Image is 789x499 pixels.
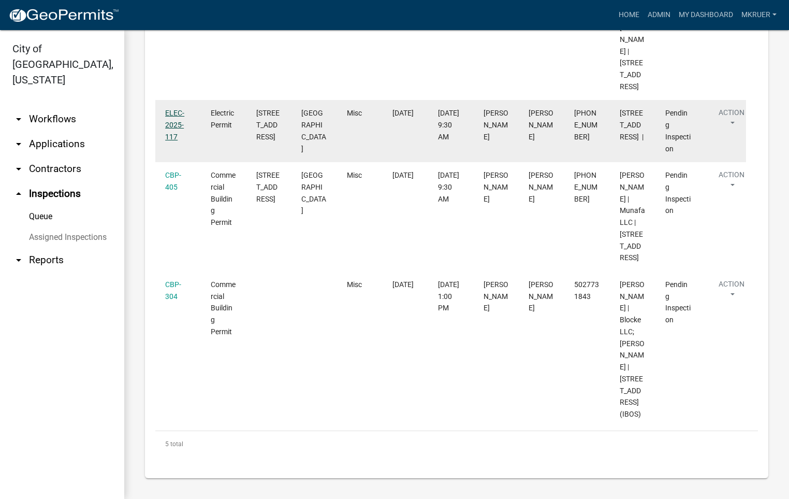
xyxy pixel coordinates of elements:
[12,163,25,175] i: arrow_drop_down
[484,280,508,312] span: Mike Kruer
[165,280,181,301] a: CBP-304
[301,171,326,215] span: JEFFERSONVILLE
[438,169,463,205] div: [DATE] 9:30 AM
[615,5,644,25] a: Home
[155,431,758,457] div: 5 total
[12,188,25,200] i: arrow_drop_up
[211,280,236,336] span: Commercial Building Permit
[665,171,691,215] span: Pending Inspection
[737,5,781,25] a: mkruer
[529,280,553,312] span: Mike Kruer
[392,280,414,289] span: 08/13/2025
[256,109,280,141] span: 443-447 SPRING STREET
[620,171,645,262] span: Matthew Wilson | Munafa LLC | 443-447 SPRING STREET
[165,171,181,191] a: CBP-405
[347,109,362,117] span: Misc
[392,171,414,179] span: 08/13/2025
[484,109,508,141] span: Mike Kruer
[438,279,463,314] div: [DATE] 1:00 PM
[644,5,675,25] a: Admin
[211,171,236,226] span: Commercial Building Permit
[301,109,326,152] span: JEFFERSONVILLE
[710,107,753,133] button: Action
[675,5,737,25] a: My Dashboard
[12,113,25,125] i: arrow_drop_down
[12,138,25,150] i: arrow_drop_down
[256,171,280,203] span: 443-447 SPRING STREET
[529,109,553,141] span: MARTIN
[620,280,645,418] span: Jesse Garcia | Blocke LLC; Paul Clements | 300 International Drive, Jeffersonville, IN 47130 (IBOS)
[347,280,362,289] span: Misc
[211,109,234,129] span: Electric Permit
[438,107,463,142] div: [DATE] 9:30 AM
[665,109,691,152] span: Pending Inspection
[392,109,414,117] span: 08/13/2025
[574,171,597,203] span: 502-975-9526
[665,280,691,324] span: Pending Inspection
[529,171,553,203] span: MARTIN
[165,109,184,141] a: ELEC-2025-117
[620,109,644,141] span: 443-447 SPRING STREET |
[484,171,508,203] span: Mike Kruer
[574,109,597,141] span: 502-975-9526
[710,169,753,195] button: Action
[710,279,753,305] button: Action
[574,280,599,301] span: 5027731843
[12,254,25,266] i: arrow_drop_down
[347,171,362,179] span: Misc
